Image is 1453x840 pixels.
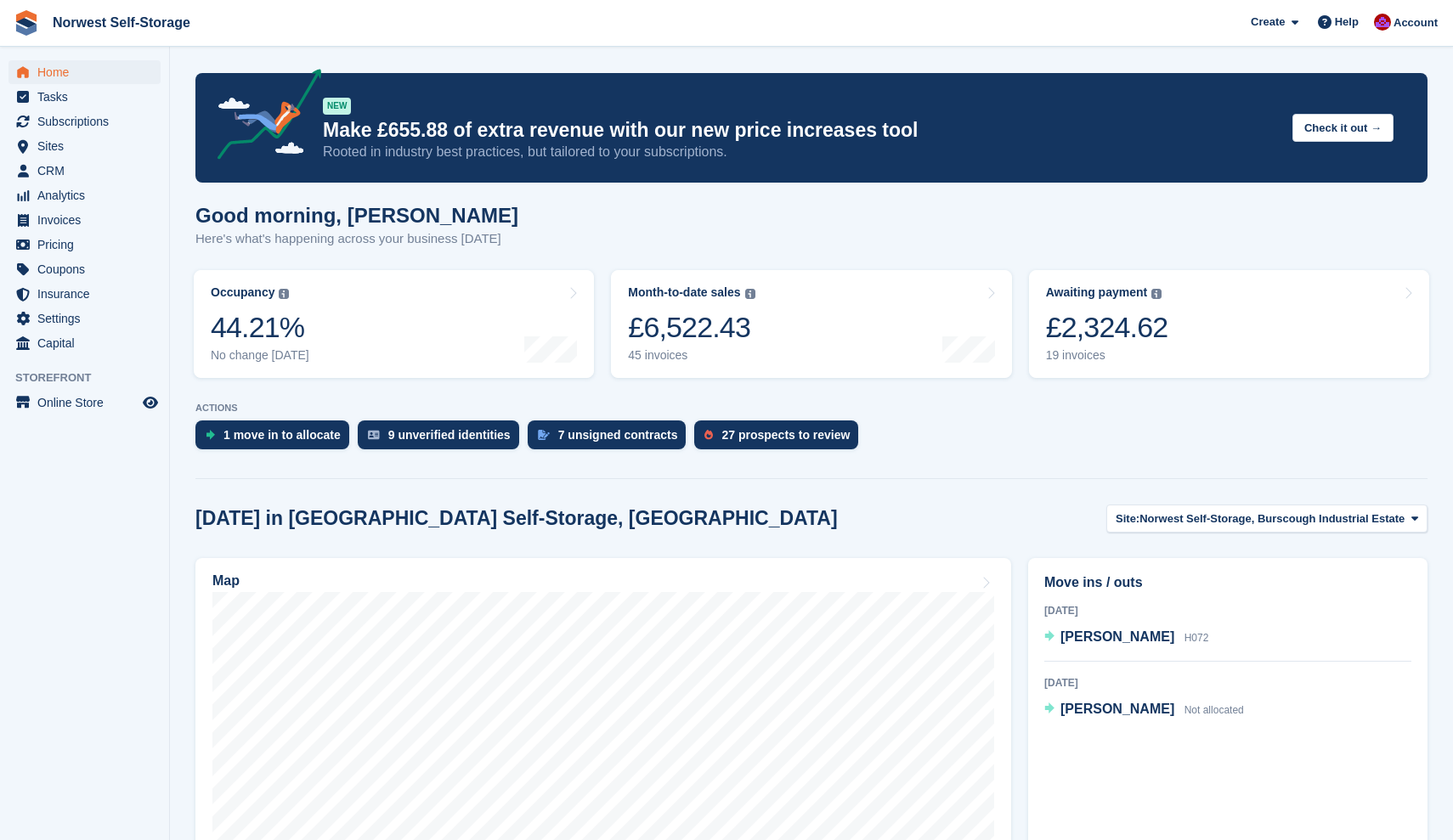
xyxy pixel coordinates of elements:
a: [PERSON_NAME] Not allocated [1044,699,1244,721]
div: 45 invoices [628,348,755,363]
img: move_ins_to_allocate_icon-fdf77a2bb77ea45bf5b3d319d69a93e2d87916cf1d5bf7949dd705db3b84f3ca.svg [206,430,215,440]
div: Occupancy [211,285,274,300]
div: [DATE] [1044,603,1411,618]
div: 9 unverified identities [388,428,511,442]
h1: Good morning, [PERSON_NAME] [195,204,518,227]
img: price-adjustments-announcement-icon-8257ccfd72463d97f412b2fc003d46551f7dbcb40ab6d574587a9cd5c0d94... [203,69,322,166]
p: Rooted in industry best practices, but tailored to your subscriptions. [323,143,1279,161]
a: menu [8,110,161,133]
span: Tasks [37,85,139,109]
div: 27 prospects to review [721,428,850,442]
span: Create [1251,14,1285,31]
span: Coupons [37,257,139,281]
div: 1 move in to allocate [223,428,341,442]
span: Site: [1116,510,1139,527]
a: [PERSON_NAME] H072 [1044,627,1208,649]
p: ACTIONS [195,403,1428,414]
a: Norwest Self-Storage [46,8,197,37]
button: Check it out → [1292,114,1394,142]
div: [DATE] [1044,675,1411,691]
span: Home [37,60,139,84]
h2: [DATE] in [GEOGRAPHIC_DATA] Self-Storage, [GEOGRAPHIC_DATA] [195,507,838,530]
span: [PERSON_NAME] [1060,629,1174,644]
a: menu [8,134,161,158]
a: menu [8,159,161,183]
div: Awaiting payment [1046,285,1148,300]
a: 1 move in to allocate [195,420,358,458]
span: Capital [37,331,139,355]
a: menu [8,60,161,84]
a: menu [8,208,161,232]
a: menu [8,85,161,109]
span: H072 [1184,632,1209,644]
a: Occupancy 44.21% No change [DATE] [194,270,594,378]
img: icon-info-grey-7440780725fd019a000dd9b08b2336e03edf1995a4989e88bcd33f0948082b44.svg [745,289,755,299]
img: verify_identity-adf6edd0f0f0b5bbfe63781bf79b02c33cf7c696d77639b501bdc392416b5a36.svg [368,430,380,440]
div: No change [DATE] [211,348,309,363]
a: menu [8,257,161,281]
span: Pricing [37,233,139,257]
h2: Map [212,573,240,589]
div: NEW [323,98,351,115]
span: Analytics [37,183,139,207]
h2: Move ins / outs [1044,572,1411,593]
span: Sites [37,134,139,158]
a: Preview store [140,392,161,413]
p: Make £655.88 of extra revenue with our new price increases tool [323,118,1279,143]
div: £6,522.43 [628,310,755,345]
img: contract_signature_icon-13c848040528278c33f63329250d36e43548de30e8caae1d1a13099fd9432cc5.svg [538,430,550,440]
div: 44.21% [211,310,309,345]
span: Help [1335,14,1359,31]
img: prospect-51fa495bee0391a8d652442698ab0144808aea92771e9ea1ae160a38d050c398.svg [704,430,713,440]
span: Not allocated [1184,704,1244,716]
a: menu [8,233,161,257]
a: 9 unverified identities [358,420,528,458]
a: menu [8,282,161,306]
a: menu [8,331,161,355]
img: Daniel Grensinger [1374,14,1391,31]
a: Awaiting payment £2,324.62 19 invoices [1029,270,1429,378]
span: Norwest Self-Storage, Burscough Industrial Estate [1139,510,1405,527]
button: Site: Norwest Self-Storage, Burscough Industrial Estate [1106,505,1428,533]
div: 7 unsigned contracts [558,428,678,442]
img: icon-info-grey-7440780725fd019a000dd9b08b2336e03edf1995a4989e88bcd33f0948082b44.svg [279,289,289,299]
div: Month-to-date sales [628,285,740,300]
span: [PERSON_NAME] [1060,702,1174,716]
span: Invoices [37,208,139,232]
a: 27 prospects to review [694,420,867,458]
span: Settings [37,307,139,330]
span: CRM [37,159,139,183]
div: £2,324.62 [1046,310,1168,345]
a: Month-to-date sales £6,522.43 45 invoices [611,270,1011,378]
a: menu [8,307,161,330]
span: Online Store [37,391,139,414]
a: menu [8,391,161,414]
span: Account [1394,14,1438,31]
div: 19 invoices [1046,348,1168,363]
p: Here's what's happening across your business [DATE] [195,229,518,249]
a: 7 unsigned contracts [528,420,695,458]
span: Subscriptions [37,110,139,133]
span: Insurance [37,282,139,306]
span: Storefront [15,369,169,386]
a: menu [8,183,161,207]
img: stora-icon-8386f47178a22dfd0bd8f6a31ec36ba5ce8667c1dd55bd0f319d3a0aa187defe.svg [14,10,39,36]
img: icon-info-grey-7440780725fd019a000dd9b08b2336e03edf1995a4989e88bcd33f0948082b44.svg [1151,289,1162,299]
